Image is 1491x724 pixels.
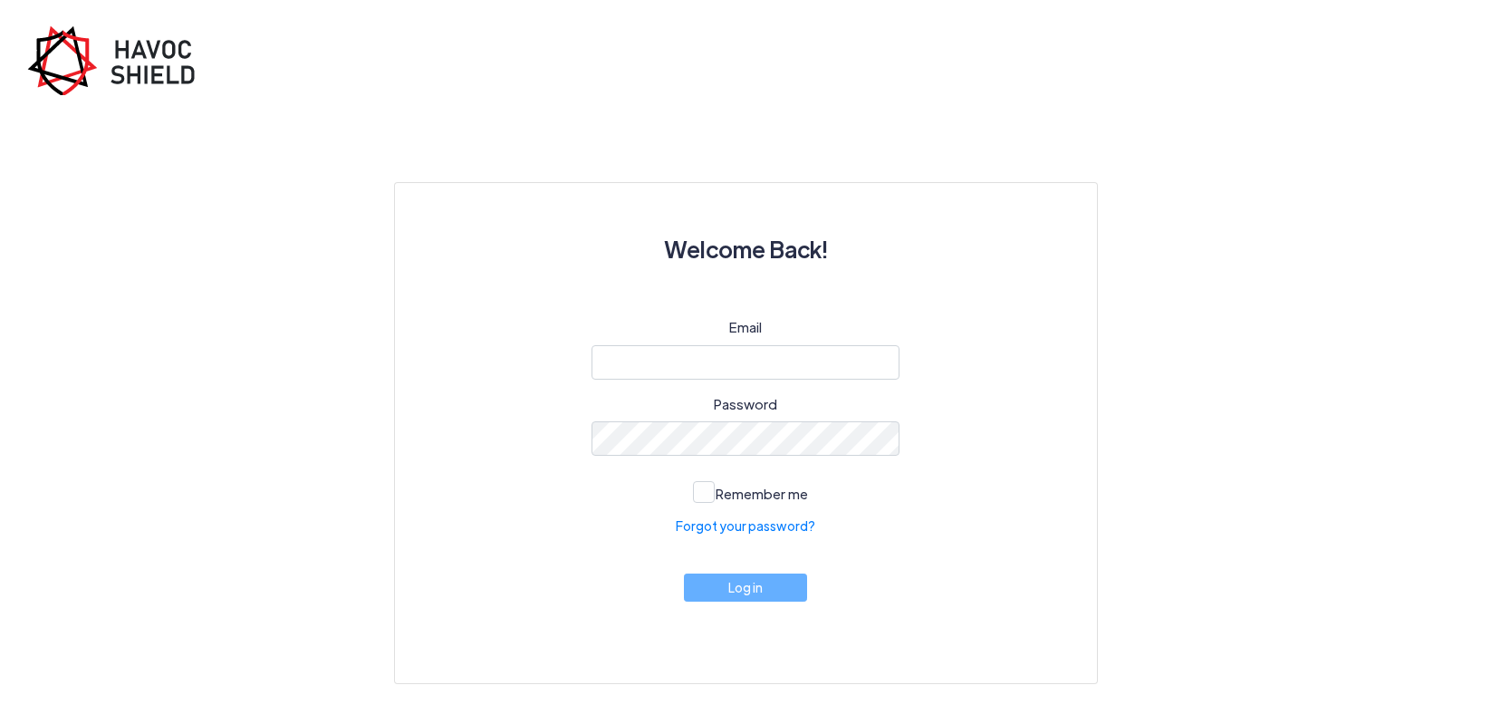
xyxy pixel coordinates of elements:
[729,317,762,338] label: Email
[684,574,807,602] button: Log in
[438,227,1053,272] h3: Welcome Back!
[714,394,777,415] label: Password
[676,516,815,536] a: Forgot your password?
[716,485,808,502] span: Remember me
[27,25,208,95] img: havoc-shield-register-logo.png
